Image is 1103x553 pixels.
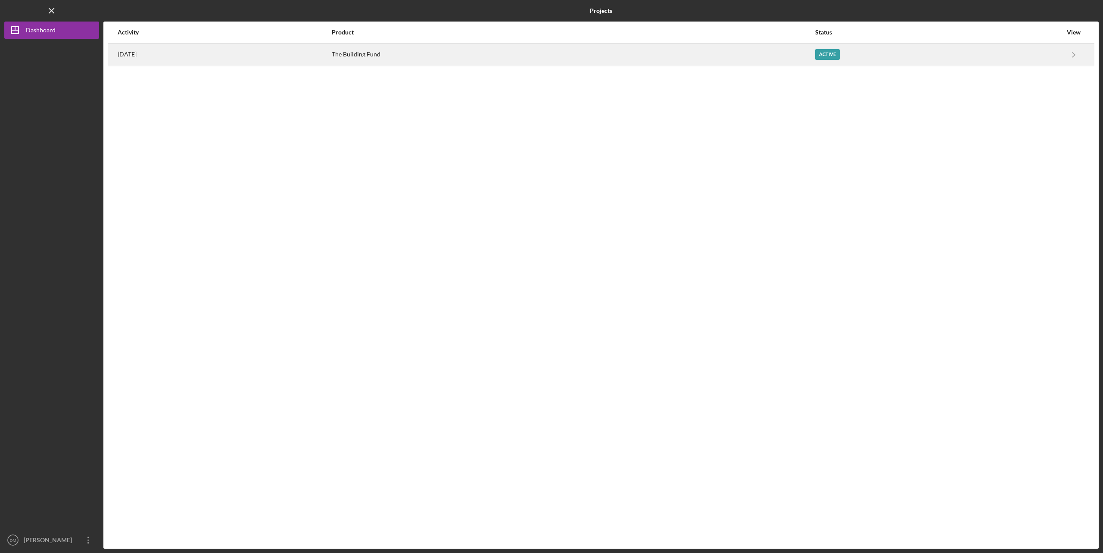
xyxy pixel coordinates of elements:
div: The Building Fund [332,44,814,65]
button: Dashboard [4,22,99,39]
b: Projects [590,7,612,14]
div: Activity [118,29,331,36]
text: DM [10,538,16,543]
div: View [1063,29,1084,36]
button: DM[PERSON_NAME] [4,531,99,549]
div: Dashboard [26,22,56,41]
div: Product [332,29,814,36]
div: Active [815,49,840,60]
div: Status [815,29,1062,36]
time: 2025-09-05 20:08 [118,51,137,58]
div: [PERSON_NAME] [22,531,78,551]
